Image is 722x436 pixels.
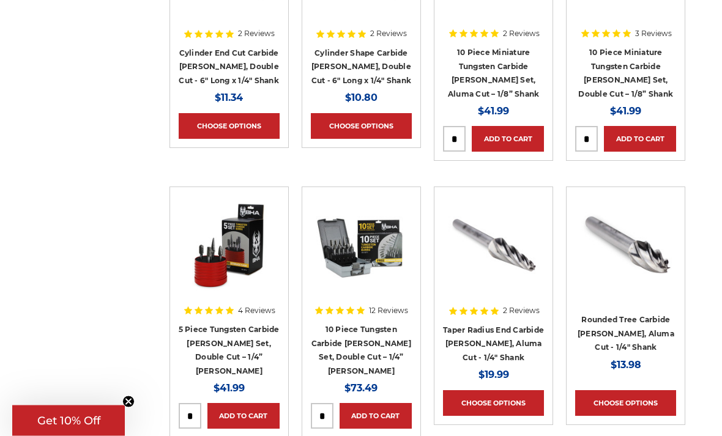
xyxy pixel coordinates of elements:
span: Get 10% Off [37,414,100,427]
img: SL-3NF taper radius shape carbide burr 1/4" shank [445,196,543,294]
span: $19.99 [478,369,509,381]
span: $13.98 [611,360,641,371]
span: $41.99 [478,106,509,117]
a: Rounded Tree Carbide [PERSON_NAME], Aluma Cut - 1/4" Shank [578,316,674,352]
img: SF-3NF rounded tree shape carbide burr 1/4" shank [577,196,675,294]
a: Cylinder Shape Carbide [PERSON_NAME], Double Cut - 6" Long x 1/4" Shank [311,49,412,86]
a: 10 Piece Miniature Tungsten Carbide [PERSON_NAME] Set, Aluma Cut – 1/8” Shank [448,48,540,99]
span: $11.34 [215,92,243,104]
button: Close teaser [122,396,135,408]
a: Taper Radius End Carbide [PERSON_NAME], Aluma Cut - 1/4" Shank [443,326,544,363]
span: 3 Reviews [635,31,672,38]
a: Choose Options [575,391,676,416]
a: SF-3NF rounded tree shape carbide burr 1/4" shank [575,196,676,297]
span: $73.49 [344,383,378,394]
a: Add to Cart [472,127,544,152]
span: 12 Reviews [369,308,408,315]
span: 2 Reviews [238,31,275,38]
span: 2 Reviews [503,308,540,315]
span: $10.80 [345,92,378,104]
a: 10 Piece Tungsten Carbide [PERSON_NAME] Set, Double Cut – 1/4” [PERSON_NAME] [311,325,411,376]
a: Add to Cart [207,404,280,429]
a: Choose Options [443,391,544,416]
a: Add to Cart [604,127,676,152]
span: $41.99 [610,106,641,117]
a: BHA Double Cut Carbide Burr 5 Piece Set, 1/4" Shank [179,196,280,297]
a: Choose Options [311,114,412,139]
span: $41.99 [214,383,245,394]
span: 2 Reviews [503,31,540,38]
a: SL-3NF taper radius shape carbide burr 1/4" shank [443,196,544,297]
span: 2 Reviews [370,31,407,38]
a: 5 Piece Tungsten Carbide [PERSON_NAME] Set, Double Cut – 1/4” [PERSON_NAME] [179,325,280,376]
img: BHA Double Cut Carbide Burr 5 Piece Set, 1/4" Shank [180,196,278,294]
a: Choose Options [179,114,280,139]
a: BHA Carbide Burr 10 Piece Set, Double Cut with 1/4" Shanks [311,196,412,297]
a: 10 Piece Miniature Tungsten Carbide [PERSON_NAME] Set, Double Cut – 1/8” Shank [578,48,673,99]
a: Add to Cart [340,404,412,429]
span: 4 Reviews [238,308,275,315]
img: BHA Carbide Burr 10 Piece Set, Double Cut with 1/4" Shanks [312,196,410,294]
div: Get 10% OffClose teaser [12,405,125,436]
a: Cylinder End Cut Carbide [PERSON_NAME], Double Cut - 6" Long x 1/4" Shank [179,49,279,86]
